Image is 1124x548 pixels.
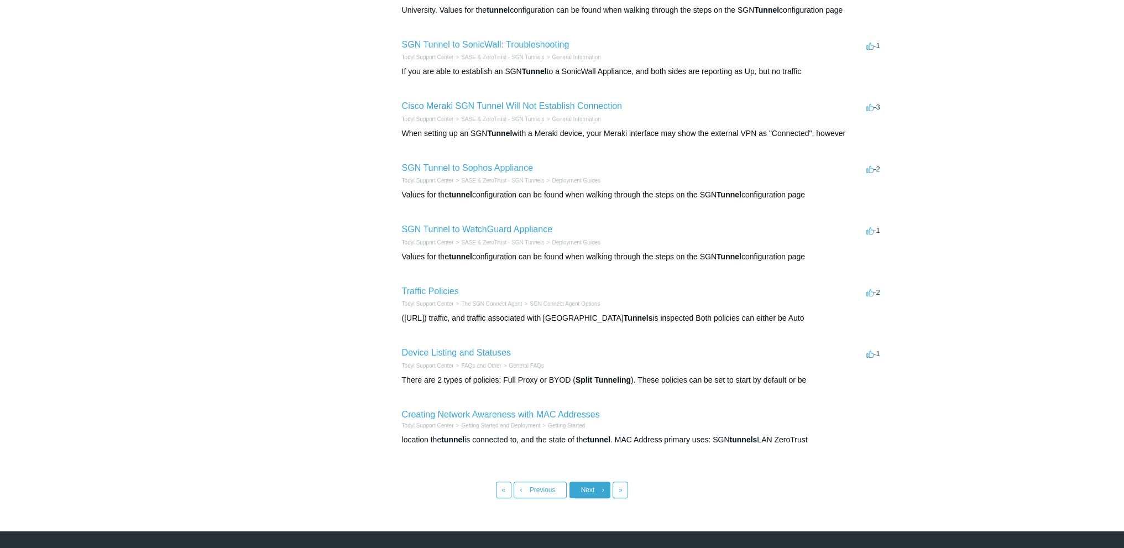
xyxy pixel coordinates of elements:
[402,128,883,139] div: When setting up an SGN with a Meraki device, your Meraki interface may show the external VPN as "...
[402,176,454,185] li: Todyl Support Center
[729,435,757,444] em: tunnels
[402,300,454,308] li: Todyl Support Center
[552,54,600,60] a: General Information
[552,178,600,184] a: Deployment Guides
[487,6,510,14] em: tunnel
[461,301,522,307] a: The SGN Connect Agent
[453,176,544,185] li: SASE & ZeroTrust - SGN Tunnels
[402,4,883,16] div: University. Values for the configuration can be found when walking through the steps on the SGN c...
[449,252,472,261] em: tunnel
[402,374,883,386] div: There are 2 types of policies: Full Proxy or BYOD ( ). These policies can be set to start by defa...
[461,239,544,246] a: SASE & ZeroTrust - SGN Tunnels
[530,301,600,307] a: SGN Connect Agent Options
[624,314,653,322] em: Tunnels
[402,54,454,60] a: Todyl Support Center
[453,238,544,247] li: SASE & ZeroTrust - SGN Tunnels
[402,348,511,357] a: Device Listing and Statuses
[453,300,522,308] li: The SGN Connect Agent
[453,362,501,370] li: FAQs and Other
[461,178,544,184] a: SASE & ZeroTrust - SGN Tunnels
[514,482,567,498] a: Previous
[587,435,610,444] em: tunnel
[602,486,604,494] span: ›
[754,6,779,14] em: Tunnel
[402,251,883,263] div: Values for the configuration can be found when walking through the steps on the SGN configuration...
[509,363,543,369] a: General FAQs
[717,252,741,261] em: Tunnel
[619,486,623,494] span: »
[501,362,544,370] li: General FAQs
[581,486,595,494] span: Next
[548,422,585,429] a: Getting Started
[402,40,569,49] a: SGN Tunnel to SonicWall: Troubleshooting
[502,486,506,494] span: «
[866,41,880,50] span: -1
[402,362,454,370] li: Todyl Support Center
[402,286,459,296] a: Traffic Policies
[866,349,880,358] span: -1
[866,165,880,173] span: -2
[402,410,600,419] a: Creating Network Awareness with MAC Addresses
[441,435,464,444] em: tunnel
[717,190,741,199] em: Tunnel
[522,67,547,76] em: Tunnel
[402,238,454,247] li: Todyl Support Center
[402,189,883,201] div: Values for the configuration can be found when walking through the steps on the SGN configuration...
[453,115,544,123] li: SASE & ZeroTrust - SGN Tunnels
[545,53,601,61] li: General Information
[520,486,522,494] span: ‹
[402,312,883,324] div: ([URL]) traffic, and traffic associated with [GEOGRAPHIC_DATA] is inspected Both policies can eit...
[461,422,540,429] a: Getting Started and Deployment
[402,178,454,184] a: Todyl Support Center
[545,115,601,123] li: General Information
[402,66,883,77] div: If you are able to establish an SGN to a SonicWall Appliance, and both sides are reporting as Up,...
[540,421,585,430] li: Getting Started
[576,375,631,384] em: Split Tunneling
[402,225,552,234] a: SGN Tunnel to WatchGuard Appliance
[453,53,544,61] li: SASE & ZeroTrust - SGN Tunnels
[522,300,600,308] li: SGN Connect Agent Options
[545,176,601,185] li: Deployment Guides
[402,163,534,173] a: SGN Tunnel to Sophos Appliance
[866,288,880,296] span: -2
[461,54,544,60] a: SASE & ZeroTrust - SGN Tunnels
[552,239,600,246] a: Deployment Guides
[453,421,540,430] li: Getting Started and Deployment
[530,486,556,494] span: Previous
[552,116,600,122] a: General Information
[402,363,454,369] a: Todyl Support Center
[461,363,501,369] a: FAQs and Other
[866,103,880,111] span: -3
[569,482,610,498] a: Next
[866,226,880,234] span: -1
[545,238,601,247] li: Deployment Guides
[402,421,454,430] li: Todyl Support Center
[402,301,454,307] a: Todyl Support Center
[402,116,454,122] a: Todyl Support Center
[461,116,544,122] a: SASE & ZeroTrust - SGN Tunnels
[402,115,454,123] li: Todyl Support Center
[402,101,622,111] a: Cisco Meraki SGN Tunnel Will Not Establish Connection
[402,239,454,246] a: Todyl Support Center
[487,129,512,138] em: Tunnel
[402,434,883,446] div: location the is connected to, and the state of the . MAC Address primary uses: SGN LAN ZeroTrust
[402,53,454,61] li: Todyl Support Center
[449,190,472,199] em: tunnel
[402,422,454,429] a: Todyl Support Center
